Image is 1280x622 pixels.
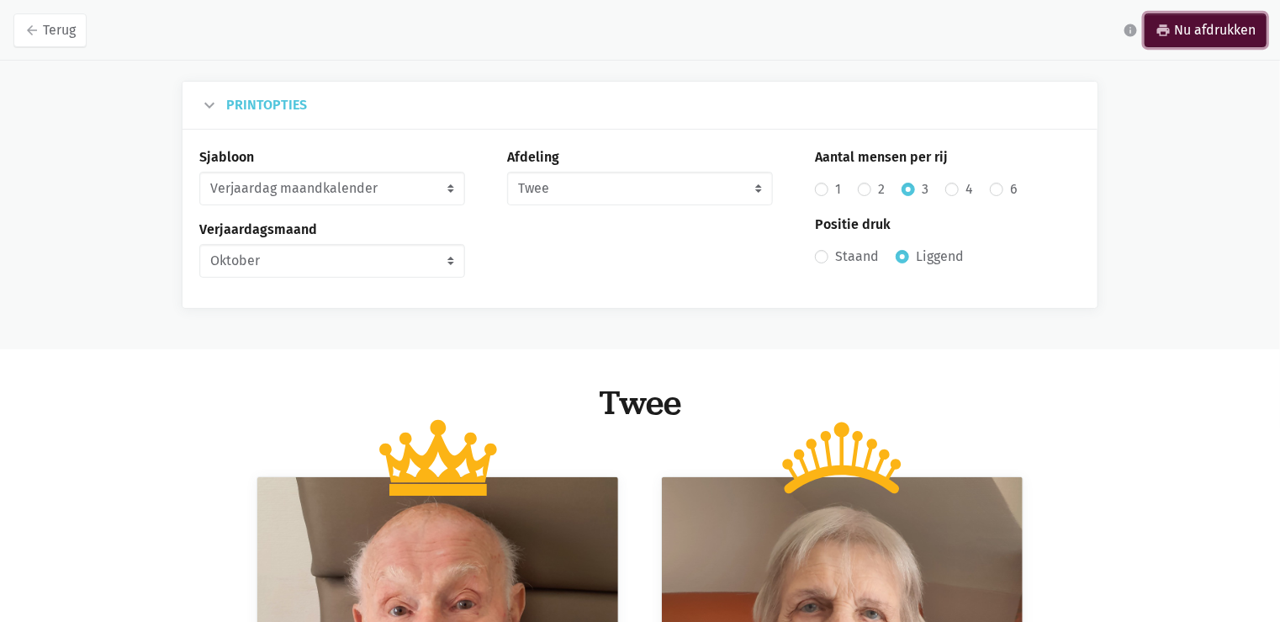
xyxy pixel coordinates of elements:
label: 2 [878,178,885,200]
a: printNu afdrukken [1145,13,1267,47]
i: print [1156,23,1171,38]
label: Aantal mensen per rij [815,150,948,165]
label: 4 [965,178,973,200]
label: 6 [1010,178,1018,200]
a: arrow_backTerug [13,13,87,47]
label: Sjabloon [199,150,254,165]
h5: Printopties [226,98,307,111]
i: expand_more [199,95,220,115]
label: Staand [835,246,879,268]
i: info [1123,23,1138,38]
label: Liggend [916,246,964,268]
label: Afdeling [507,150,559,165]
h1: Twee [55,383,1225,422]
label: Verjaardagsmaand [199,222,317,237]
label: 3 [922,178,928,200]
label: 1 [835,178,841,200]
i: arrow_back [24,23,40,38]
label: Positie druk [815,217,891,232]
